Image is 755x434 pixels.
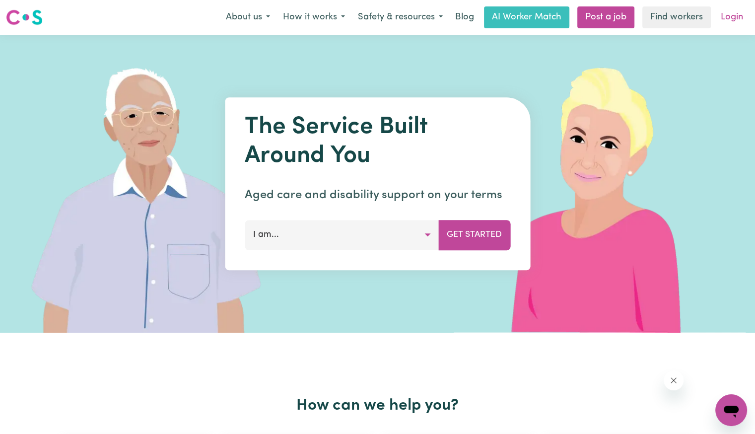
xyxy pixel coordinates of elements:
[484,6,569,28] a: AI Worker Match
[664,370,684,390] iframe: Close message
[276,7,351,28] button: How it works
[6,7,60,15] span: Need any help?
[351,7,449,28] button: Safety & resources
[245,220,439,250] button: I am...
[715,6,749,28] a: Login
[438,220,510,250] button: Get Started
[56,396,699,415] h2: How can we help you?
[245,113,510,170] h1: The Service Built Around You
[715,394,747,426] iframe: Button to launch messaging window
[6,6,43,29] a: Careseekers logo
[245,186,510,204] p: Aged care and disability support on your terms
[642,6,711,28] a: Find workers
[6,8,43,26] img: Careseekers logo
[449,6,480,28] a: Blog
[577,6,634,28] a: Post a job
[219,7,276,28] button: About us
